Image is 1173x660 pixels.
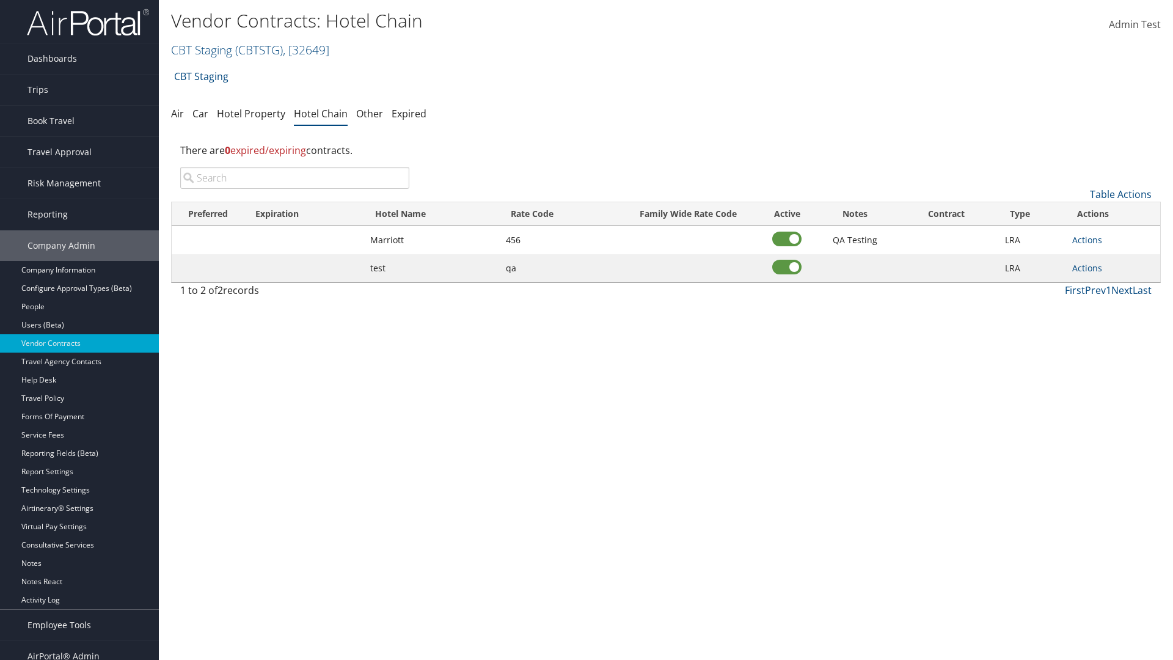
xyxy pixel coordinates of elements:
a: Admin Test [1109,6,1161,44]
td: test [364,254,500,282]
a: 1 [1106,284,1111,297]
th: Contract: activate to sort column ascending [894,202,998,226]
a: Hotel Property [217,107,285,120]
span: expired/expiring [225,144,306,157]
h1: Vendor Contracts: Hotel Chain [171,8,831,34]
a: Next [1111,284,1133,297]
span: Travel Approval [27,137,92,167]
span: Admin Test [1109,18,1161,31]
th: Hotel Name: activate to sort column ascending [364,202,500,226]
div: There are contracts. [171,134,1161,167]
a: Actions [1072,262,1102,274]
span: 2 [217,284,223,297]
input: Search [180,167,409,189]
img: airportal-logo.png [27,8,149,37]
th: Family Wide Rate Code: activate to sort column ascending [618,202,758,226]
span: Reporting [27,199,68,230]
th: Notes: activate to sort column ascending [816,202,894,226]
span: ( CBTSTG ) [235,42,283,58]
a: Last [1133,284,1152,297]
a: CBT Staging [174,64,228,89]
td: LRA [999,226,1067,254]
span: Dashboards [27,43,77,74]
td: 456 [500,226,618,254]
a: CBT Staging [171,42,329,58]
span: Employee Tools [27,610,91,640]
span: Risk Management [27,168,101,199]
span: Book Travel [27,106,75,136]
td: Marriott [364,226,500,254]
td: LRA [999,254,1067,282]
a: Hotel Chain [294,107,348,120]
a: First [1065,284,1085,297]
a: Table Actions [1090,188,1152,201]
span: Company Admin [27,230,95,261]
th: Actions [1066,202,1160,226]
th: Active: activate to sort column ascending [759,202,816,226]
th: Expiration: activate to sort column ascending [244,202,364,226]
div: 1 to 2 of records [180,283,409,304]
th: Rate Code: activate to sort column ascending [500,202,618,226]
th: Preferred: activate to sort column ascending [172,202,244,226]
a: Car [192,107,208,120]
a: Actions [1072,234,1102,246]
a: Prev [1085,284,1106,297]
a: Expired [392,107,426,120]
span: QA Testing [833,234,877,246]
strong: 0 [225,144,230,157]
a: Other [356,107,383,120]
th: Type: activate to sort column ascending [999,202,1067,226]
td: qa [500,254,618,282]
a: Air [171,107,184,120]
span: , [ 32649 ] [283,42,329,58]
span: Trips [27,75,48,105]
